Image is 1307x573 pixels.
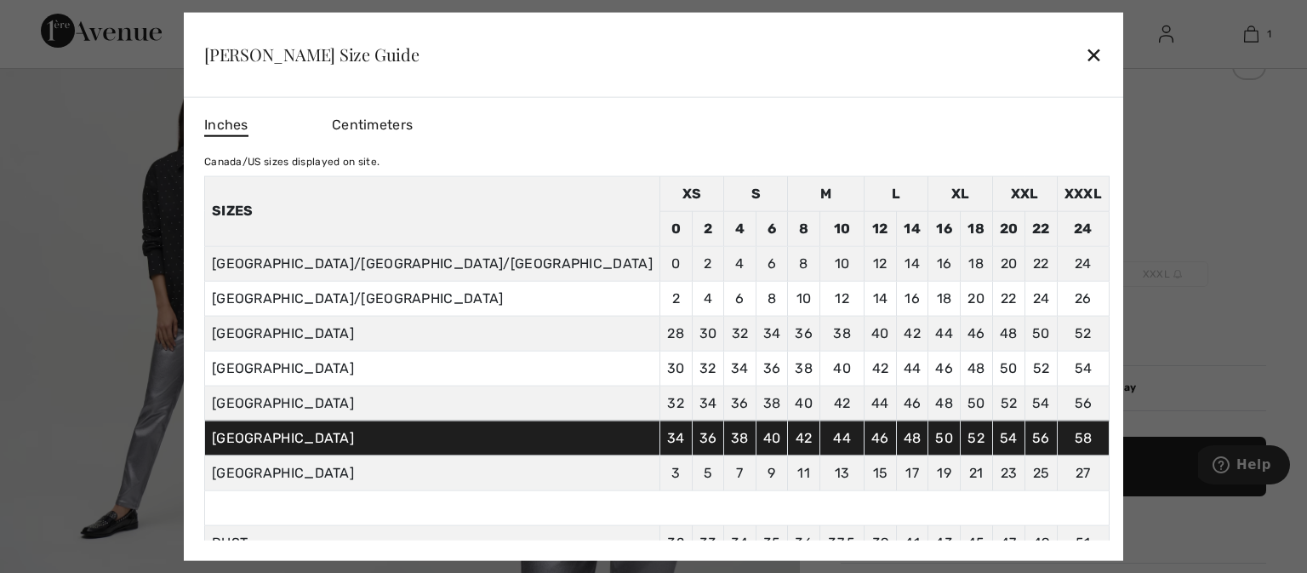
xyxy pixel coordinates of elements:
[1057,316,1109,351] td: 52
[756,456,788,490] td: 9
[865,246,897,281] td: 12
[1025,351,1058,386] td: 52
[819,456,864,490] td: 13
[756,246,788,281] td: 6
[960,246,992,281] td: 18
[967,534,985,550] span: 45
[928,351,961,386] td: 46
[865,211,897,246] td: 12
[731,534,749,550] span: 34
[204,421,659,456] td: [GEOGRAPHIC_DATA]
[659,316,692,351] td: 28
[788,281,820,316] td: 10
[724,456,756,490] td: 7
[204,525,659,560] td: BUST
[1025,281,1058,316] td: 24
[1057,281,1109,316] td: 26
[724,386,756,421] td: 36
[763,534,781,550] span: 35
[1025,456,1058,490] td: 25
[204,114,248,136] span: Inches
[788,456,820,490] td: 11
[896,211,928,246] td: 14
[724,351,756,386] td: 34
[960,211,992,246] td: 18
[788,246,820,281] td: 8
[332,116,413,132] span: Centimeters
[724,421,756,456] td: 38
[928,316,961,351] td: 44
[788,351,820,386] td: 38
[1057,176,1109,211] td: XXXL
[865,386,897,421] td: 44
[692,351,724,386] td: 32
[1057,351,1109,386] td: 54
[896,456,928,490] td: 17
[992,281,1025,316] td: 22
[992,211,1025,246] td: 20
[992,176,1057,211] td: XXL
[992,456,1025,490] td: 23
[204,386,659,421] td: [GEOGRAPHIC_DATA]
[659,211,692,246] td: 0
[896,281,928,316] td: 16
[928,176,992,211] td: XL
[659,246,692,281] td: 0
[819,316,864,351] td: 38
[1033,534,1050,550] span: 49
[928,386,961,421] td: 48
[204,153,1110,169] div: Canada/US sizes displayed on site.
[905,534,920,550] span: 41
[896,316,928,351] td: 42
[896,351,928,386] td: 44
[1001,534,1017,550] span: 47
[1057,386,1109,421] td: 56
[1025,211,1058,246] td: 22
[1085,37,1103,72] div: ✕
[204,351,659,386] td: [GEOGRAPHIC_DATA]
[692,281,724,316] td: 4
[756,281,788,316] td: 8
[819,246,864,281] td: 10
[819,386,864,421] td: 42
[960,456,992,490] td: 21
[692,246,724,281] td: 2
[1025,246,1058,281] td: 22
[724,281,756,316] td: 6
[659,351,692,386] td: 30
[1057,456,1109,490] td: 27
[819,421,864,456] td: 44
[865,176,928,211] td: L
[788,211,820,246] td: 8
[756,316,788,351] td: 34
[692,316,724,351] td: 30
[204,456,659,490] td: [GEOGRAPHIC_DATA]
[992,316,1025,351] td: 48
[928,456,961,490] td: 19
[1057,246,1109,281] td: 24
[928,246,961,281] td: 16
[204,246,659,281] td: [GEOGRAPHIC_DATA]/[GEOGRAPHIC_DATA]/[GEOGRAPHIC_DATA]
[659,456,692,490] td: 3
[788,386,820,421] td: 40
[795,534,813,550] span: 36
[1025,386,1058,421] td: 54
[992,351,1025,386] td: 50
[865,456,897,490] td: 15
[756,386,788,421] td: 38
[992,386,1025,421] td: 52
[756,351,788,386] td: 36
[960,351,992,386] td: 48
[896,421,928,456] td: 48
[204,46,419,63] div: [PERSON_NAME] Size Guide
[928,421,961,456] td: 50
[960,421,992,456] td: 52
[692,386,724,421] td: 34
[756,211,788,246] td: 6
[204,281,659,316] td: [GEOGRAPHIC_DATA]/[GEOGRAPHIC_DATA]
[1025,421,1058,456] td: 56
[960,386,992,421] td: 50
[659,421,692,456] td: 34
[960,281,992,316] td: 20
[819,211,864,246] td: 10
